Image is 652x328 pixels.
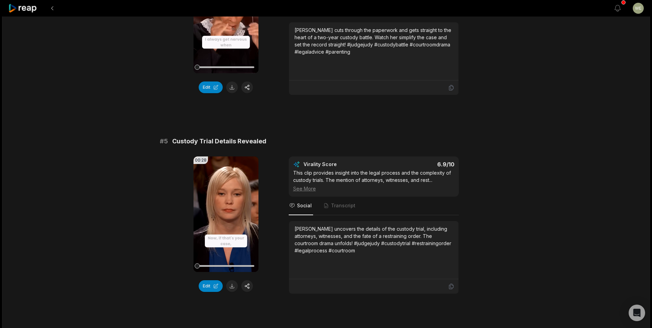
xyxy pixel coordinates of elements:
div: 6.9 /10 [380,161,454,168]
div: [PERSON_NAME] cuts through the paperwork and gets straight to the heart of a two-year custody bat... [295,26,453,55]
div: This clip provides insight into the legal process and the complexity of custody trials. The menti... [293,169,454,192]
div: See More [293,185,454,192]
span: Transcript [331,202,355,209]
span: Social [297,202,312,209]
div: Open Intercom Messenger [629,305,645,321]
video: Your browser does not support mp4 format. [194,156,258,272]
div: Virality Score [303,161,377,168]
button: Edit [199,81,223,93]
span: # 5 [160,136,168,146]
nav: Tabs [289,197,459,215]
span: Custody Trial Details Revealed [172,136,266,146]
div: [PERSON_NAME] uncovers the details of the custody trial, including attorneys, witnesses, and the ... [295,225,453,254]
button: Edit [199,280,223,292]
